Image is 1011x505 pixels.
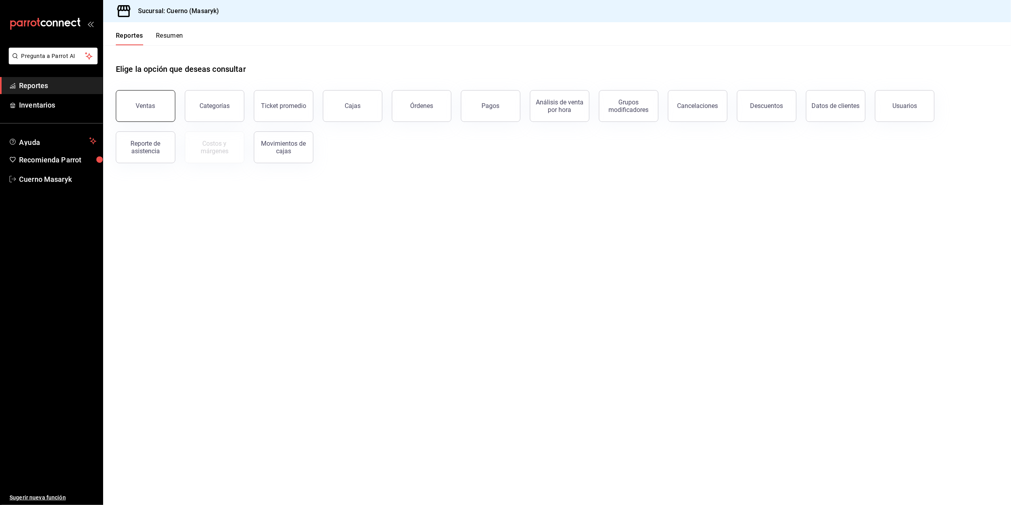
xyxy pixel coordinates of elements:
button: Descuentos [737,90,796,122]
button: Reporte de asistencia [116,131,175,163]
div: Órdenes [410,102,433,110]
div: Cancelaciones [677,102,718,110]
span: Sugerir nueva función [10,493,96,502]
div: Ventas [136,102,155,110]
div: Usuarios [892,102,917,110]
button: Ticket promedio [254,90,313,122]
span: Cuerno Masaryk [19,174,96,185]
div: Ticket promedio [261,102,306,110]
span: Inventarios [19,100,96,110]
button: Movimientos de cajas [254,131,313,163]
button: Pagos [461,90,520,122]
h1: Elige la opción que deseas consultar [116,63,246,75]
span: Pregunta a Parrot AI [21,52,85,60]
button: Usuarios [875,90,934,122]
div: Movimientos de cajas [259,140,308,155]
div: Cajas [345,101,361,111]
div: Descuentos [750,102,783,110]
div: Costos y márgenes [190,140,239,155]
div: Categorías [200,102,230,110]
div: Pagos [482,102,500,110]
button: Resumen [156,32,183,45]
span: Recomienda Parrot [19,154,96,165]
div: navigation tabs [116,32,183,45]
button: Reportes [116,32,143,45]
button: Contrata inventarios para ver este reporte [185,131,244,163]
button: open_drawer_menu [87,21,94,27]
span: Ayuda [19,136,86,146]
h3: Sucursal: Cuerno (Masaryk) [132,6,219,16]
a: Cajas [323,90,382,122]
button: Ventas [116,90,175,122]
button: Cancelaciones [668,90,727,122]
div: Reporte de asistencia [121,140,170,155]
button: Pregunta a Parrot AI [9,48,98,64]
button: Datos de clientes [806,90,865,122]
div: Datos de clientes [812,102,860,110]
button: Análisis de venta por hora [530,90,589,122]
button: Categorías [185,90,244,122]
div: Grupos modificadores [604,98,653,114]
div: Análisis de venta por hora [535,98,584,114]
a: Pregunta a Parrot AI [6,58,98,66]
button: Órdenes [392,90,451,122]
span: Reportes [19,80,96,91]
button: Grupos modificadores [599,90,658,122]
